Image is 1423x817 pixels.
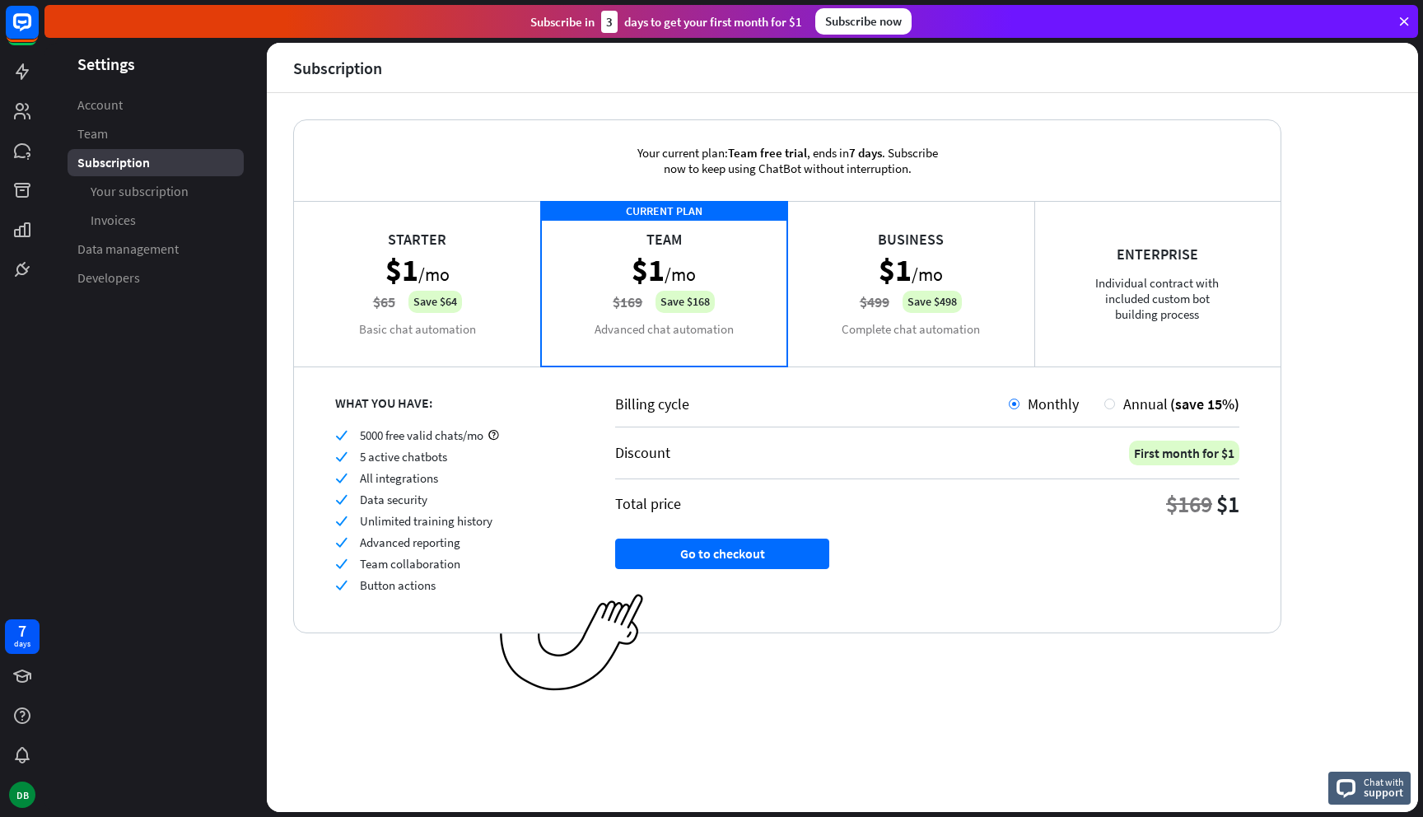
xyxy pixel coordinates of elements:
[360,577,436,593] span: Button actions
[335,493,348,506] i: check
[1129,441,1239,465] div: First month for $1
[335,515,348,527] i: check
[530,11,802,33] div: Subscribe in days to get your first month for $1
[610,120,964,201] div: Your current plan: , ends in . Subscribe now to keep using ChatBot without interruption.
[91,183,189,200] span: Your subscription
[335,579,348,591] i: check
[68,207,244,234] a: Invoices
[360,535,460,550] span: Advanced reporting
[77,125,108,142] span: Team
[1364,774,1404,790] span: Chat with
[360,449,447,465] span: 5 active chatbots
[335,472,348,484] i: check
[68,91,244,119] a: Account
[5,619,40,654] a: 7 days
[77,96,123,114] span: Account
[601,11,618,33] div: 3
[1123,394,1168,413] span: Annual
[360,556,460,572] span: Team collaboration
[615,443,670,462] div: Discount
[335,536,348,549] i: check
[13,7,63,56] button: Open LiveChat chat widget
[77,154,150,171] span: Subscription
[615,494,681,513] div: Total price
[335,451,348,463] i: check
[728,145,807,161] span: Team free trial
[815,8,912,35] div: Subscribe now
[1170,394,1239,413] span: (save 15%)
[1364,785,1404,800] span: support
[615,539,829,569] button: Go to checkout
[293,58,382,77] div: Subscription
[18,623,26,638] div: 7
[360,470,438,486] span: All integrations
[360,492,427,507] span: Data security
[500,594,644,692] img: ec979a0a656117aaf919.png
[335,558,348,570] i: check
[44,53,267,75] header: Settings
[335,429,348,441] i: check
[849,145,882,161] span: 7 days
[615,394,1009,413] div: Billing cycle
[68,178,244,205] a: Your subscription
[68,120,244,147] a: Team
[1216,489,1239,519] div: $1
[1028,394,1079,413] span: Monthly
[360,513,492,529] span: Unlimited training history
[1166,489,1212,519] div: $169
[9,782,35,808] div: DB
[335,394,574,411] div: WHAT YOU HAVE:
[14,638,30,650] div: days
[68,236,244,263] a: Data management
[77,269,140,287] span: Developers
[68,264,244,292] a: Developers
[77,240,179,258] span: Data management
[91,212,136,229] span: Invoices
[360,427,483,443] span: 5000 free valid chats/mo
